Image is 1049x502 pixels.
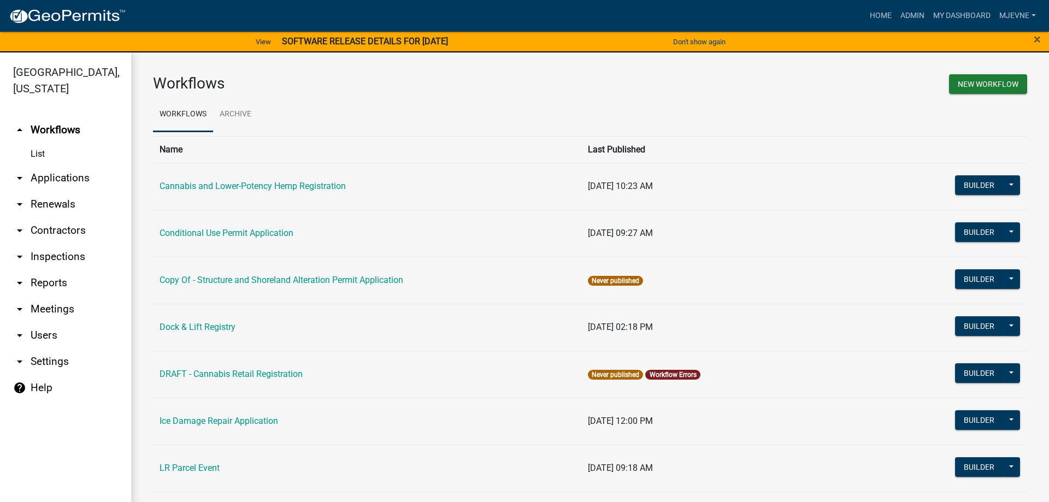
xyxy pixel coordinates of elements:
[865,5,896,26] a: Home
[153,74,582,93] h3: Workflows
[251,33,275,51] a: View
[160,369,303,379] a: DRAFT - Cannabis Retail Registration
[13,172,26,185] i: arrow_drop_down
[153,136,581,163] th: Name
[588,228,653,238] span: [DATE] 09:27 AM
[13,355,26,368] i: arrow_drop_down
[955,175,1003,195] button: Builder
[896,5,929,26] a: Admin
[13,329,26,342] i: arrow_drop_down
[955,363,1003,383] button: Builder
[160,416,278,426] a: Ice Damage Repair Application
[650,371,697,379] a: Workflow Errors
[955,457,1003,477] button: Builder
[160,181,346,191] a: Cannabis and Lower-Potency Hemp Registration
[160,322,235,332] a: Dock & Lift Registry
[955,222,1003,242] button: Builder
[282,36,448,46] strong: SOFTWARE RELEASE DETAILS FOR [DATE]
[949,74,1027,94] button: New Workflow
[213,97,258,132] a: Archive
[13,224,26,237] i: arrow_drop_down
[955,316,1003,336] button: Builder
[588,370,643,380] span: Never published
[581,136,899,163] th: Last Published
[13,303,26,316] i: arrow_drop_down
[153,97,213,132] a: Workflows
[588,416,653,426] span: [DATE] 12:00 PM
[955,410,1003,430] button: Builder
[929,5,995,26] a: My Dashboard
[669,33,730,51] button: Don't show again
[588,322,653,332] span: [DATE] 02:18 PM
[13,381,26,394] i: help
[160,463,220,473] a: LR Parcel Event
[588,463,653,473] span: [DATE] 09:18 AM
[588,181,653,191] span: [DATE] 10:23 AM
[160,228,293,238] a: Conditional Use Permit Application
[955,269,1003,289] button: Builder
[160,275,403,285] a: Copy Of - Structure and Shoreland Alteration Permit Application
[13,250,26,263] i: arrow_drop_down
[13,123,26,137] i: arrow_drop_up
[588,276,643,286] span: Never published
[995,5,1040,26] a: MJevne
[13,276,26,290] i: arrow_drop_down
[13,198,26,211] i: arrow_drop_down
[1034,33,1041,46] button: Close
[1034,32,1041,47] span: ×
